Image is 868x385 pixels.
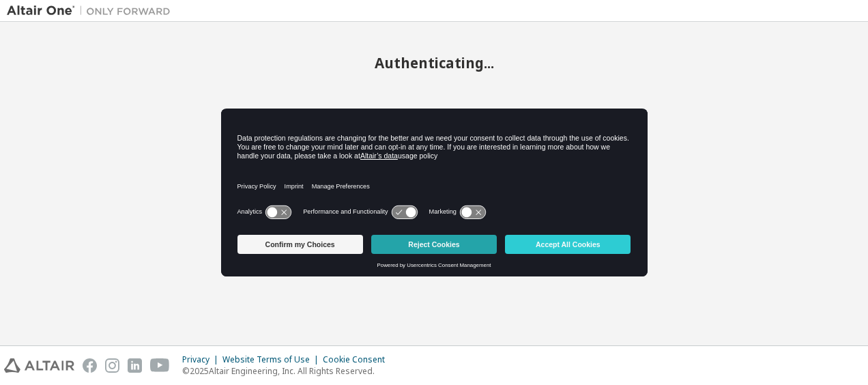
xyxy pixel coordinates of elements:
[4,358,74,373] img: altair_logo.svg
[7,4,177,18] img: Altair One
[222,354,323,365] div: Website Terms of Use
[7,54,861,72] h2: Authenticating...
[128,358,142,373] img: linkedin.svg
[83,358,97,373] img: facebook.svg
[182,354,222,365] div: Privacy
[105,358,119,373] img: instagram.svg
[323,354,393,365] div: Cookie Consent
[182,365,393,377] p: © 2025 Altair Engineering, Inc. All Rights Reserved.
[150,358,170,373] img: youtube.svg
